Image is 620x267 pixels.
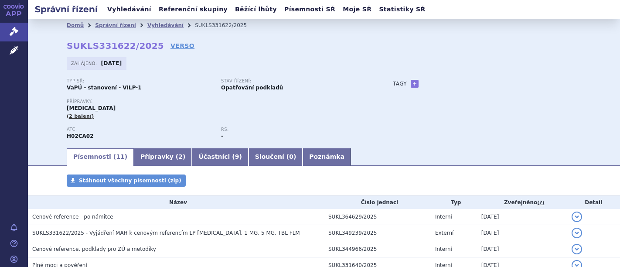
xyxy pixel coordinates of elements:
span: SUKLS331622/2025 - Vyjádření MAH k cenovým referencím LP ISTURISA, 1 MG, 5 MG, TBL FLM [32,230,300,236]
strong: - [221,133,223,139]
button: detail [572,212,582,222]
td: [DATE] [477,209,567,225]
span: 11 [116,153,124,160]
th: Detail [567,196,620,209]
a: Písemnosti (11) [67,148,134,166]
strong: SUKLS331622/2025 [67,41,164,51]
th: Zveřejněno [477,196,567,209]
p: Stav řízení: [221,79,367,84]
abbr: (?) [537,200,544,206]
a: Účastníci (9) [192,148,248,166]
td: SUKL349239/2025 [324,225,431,241]
span: Cenové reference - po námitce [32,214,113,220]
a: Přípravky (2) [134,148,192,166]
span: [MEDICAL_DATA] [67,105,116,111]
span: (2 balení) [67,113,94,119]
span: Cenové reference, podklady pro ZÚ a metodiky [32,246,156,252]
a: Statistiky SŘ [376,3,428,15]
p: Typ SŘ: [67,79,212,84]
td: [DATE] [477,241,567,257]
a: Referenční skupiny [156,3,230,15]
a: Domů [67,22,84,28]
span: Interní [435,246,452,252]
th: Typ [431,196,477,209]
a: Vyhledávání [147,22,184,28]
button: detail [572,228,582,238]
a: + [411,80,419,88]
span: Interní [435,214,452,220]
h2: Správní řízení [28,3,105,15]
a: Vyhledávání [105,3,154,15]
span: 9 [235,153,239,160]
a: Sloučení (0) [249,148,303,166]
a: Moje SŘ [340,3,374,15]
span: Externí [435,230,453,236]
button: detail [572,244,582,254]
td: SUKL364629/2025 [324,209,431,225]
strong: VaPÚ - stanovení - VILP-1 [67,85,142,91]
th: Název [28,196,324,209]
p: Přípravky: [67,99,375,104]
a: Písemnosti SŘ [282,3,338,15]
p: ATC: [67,127,212,132]
th: Číslo jednací [324,196,431,209]
strong: OSILODROSTAT [67,133,94,139]
li: SUKLS331622/2025 [195,19,258,32]
span: Stáhnout všechny písemnosti (zip) [79,178,181,184]
a: Běžící lhůty [232,3,279,15]
a: VERSO [170,41,194,50]
a: Správní řízení [95,22,136,28]
p: RS: [221,127,367,132]
span: Zahájeno: [71,60,99,67]
strong: Opatřování podkladů [221,85,283,91]
strong: [DATE] [101,60,122,66]
a: Poznámka [303,148,351,166]
span: 0 [289,153,293,160]
td: [DATE] [477,225,567,241]
h3: Tagy [393,79,407,89]
td: SUKL344966/2025 [324,241,431,257]
span: 2 [178,153,183,160]
a: Stáhnout všechny písemnosti (zip) [67,175,186,187]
